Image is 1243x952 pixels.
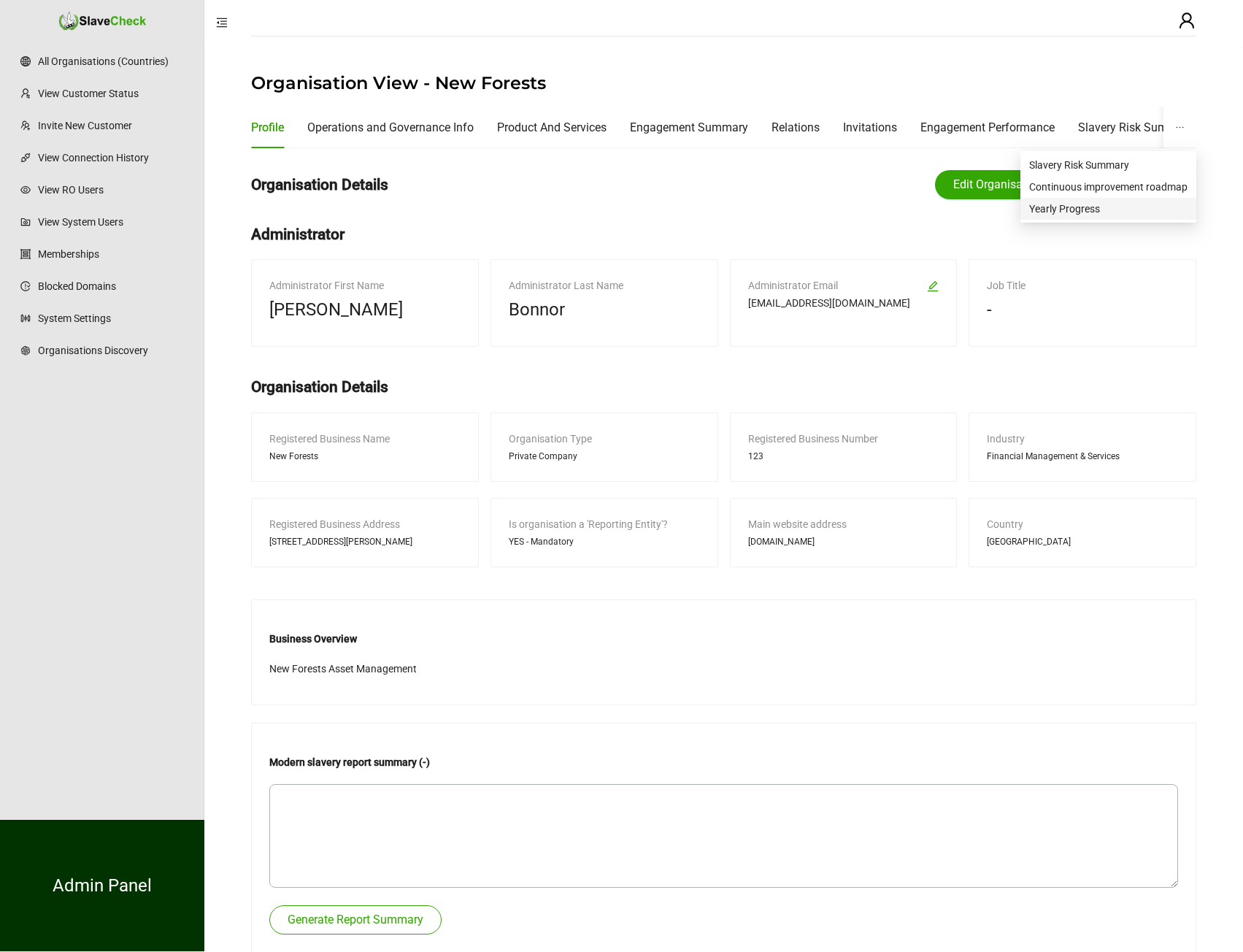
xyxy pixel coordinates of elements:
[269,296,403,324] span: [PERSON_NAME]
[38,111,189,140] a: Invite New Customer
[748,516,939,532] div: Main website address
[38,336,189,365] a: Organisations Discovery
[935,170,1061,199] button: Edit Organisation
[269,754,1178,770] h4: Modern slavery report summary ( - )
[1078,118,1194,137] div: Slavery Risk Summary
[748,431,939,447] div: Registered Business Number
[843,118,897,137] div: Invitations
[251,375,1196,399] h2: Organisation Details
[630,118,748,137] div: Engagement Summary
[987,296,992,324] span: -
[1175,123,1185,132] span: ellipsis
[269,431,461,447] div: Registered Business Name
[38,207,189,237] a: View System Users
[509,516,700,532] div: Is organisation a 'Reporting Entity'?
[269,661,1178,677] p: New Forests Asset Management
[509,296,565,324] span: Bonnor
[307,118,474,137] div: Operations and Governance Info
[38,175,189,204] a: View RO Users
[953,176,1042,193] span: Edit Organisation
[509,450,577,464] span: Private Company
[987,431,1178,447] div: Industry
[771,118,820,137] div: Relations
[38,239,189,269] a: Memberships
[251,72,1196,95] h1: Organisation View - New Forests
[748,535,815,549] span: [DOMAIN_NAME]
[927,280,939,292] span: edit
[269,631,1178,647] h4: Business Overview
[920,118,1055,137] div: Engagement Performance
[1029,201,1188,217] span: Yearly Progress
[987,535,1071,549] span: [GEOGRAPHIC_DATA]
[38,272,189,301] a: Blocked Domains
[288,911,423,929] span: Generate Report Summary
[987,516,1178,532] div: Country
[987,277,1178,293] div: Job Title
[269,905,442,934] button: Generate Report Summary
[38,304,189,333] a: System Settings
[497,118,607,137] div: Product And Services
[1029,179,1188,195] span: Continuous improvement roadmap
[748,296,910,311] span: [EMAIL_ADDRESS][DOMAIN_NAME]
[269,450,318,464] span: New Forests
[1178,12,1196,29] span: user
[251,223,1196,247] h2: Administrator
[269,535,412,549] span: [STREET_ADDRESS][PERSON_NAME]
[509,535,574,549] span: YES - Mandatory
[509,277,700,293] div: Administrator Last Name
[38,47,189,76] a: All Organisations (Countries)
[38,143,189,172] a: View Connection History
[1029,157,1188,173] span: Slavery Risk Summary
[251,173,388,197] h2: Organisation Details
[269,277,461,293] div: Administrator First Name
[987,450,1120,464] span: Financial Management & Services
[509,431,700,447] div: Organisation Type
[1020,151,1196,223] ul: expanded dropdown
[1163,107,1196,148] button: ellipsis
[748,277,922,293] div: Administrator Email
[251,118,284,137] div: Profile
[748,450,763,464] span: 123
[38,79,189,108] a: View Customer Status
[269,516,461,532] div: Registered Business Address
[216,17,228,28] span: menu-fold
